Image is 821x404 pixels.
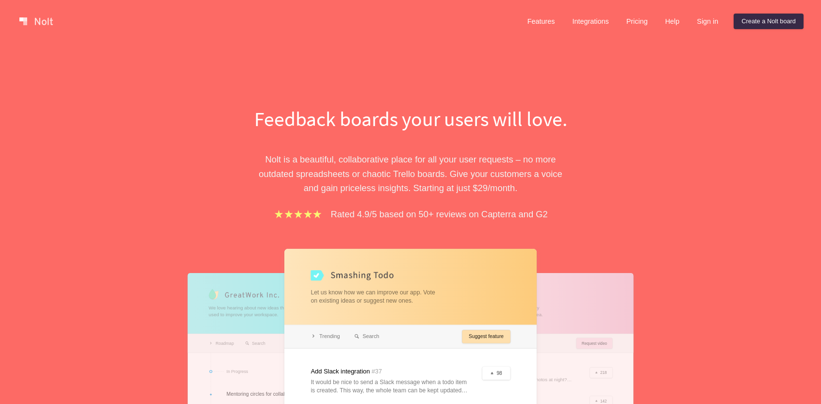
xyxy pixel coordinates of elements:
[657,14,688,29] a: Help
[243,105,578,133] h1: Feedback boards your users will love.
[331,207,548,221] p: Rated 4.9/5 based on 50+ reviews on Capterra and G2
[734,14,804,29] a: Create a Nolt board
[273,209,323,220] img: stars.b067e34983.png
[243,152,578,195] p: Nolt is a beautiful, collaborative place for all your user requests – no more outdated spreadshee...
[619,14,656,29] a: Pricing
[564,14,616,29] a: Integrations
[689,14,726,29] a: Sign in
[520,14,563,29] a: Features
